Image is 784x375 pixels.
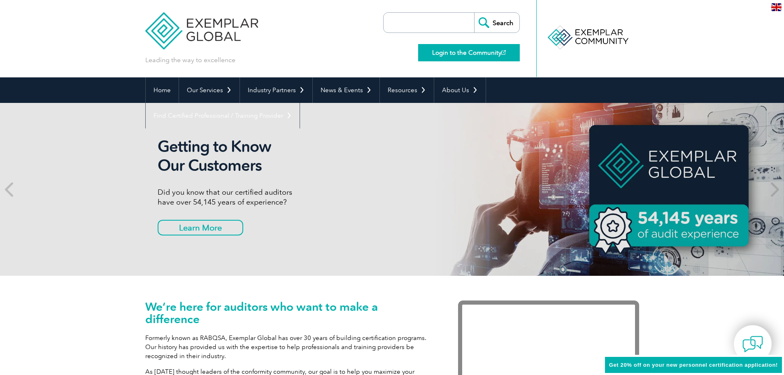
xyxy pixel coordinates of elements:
[145,56,235,65] p: Leading the way to excellence
[474,13,519,33] input: Search
[609,362,778,368] span: Get 20% off on your new personnel certification application!
[158,220,243,235] a: Learn More
[501,50,506,55] img: open_square.png
[145,300,433,325] h1: We’re here for auditors who want to make a difference
[179,77,240,103] a: Our Services
[145,333,433,361] p: Formerly known as RABQSA, Exemplar Global has over 30 years of building certification programs. O...
[742,334,763,354] img: contact-chat.png
[771,3,782,11] img: en
[146,103,300,128] a: Find Certified Professional / Training Provider
[146,77,179,103] a: Home
[240,77,312,103] a: Industry Partners
[313,77,379,103] a: News & Events
[380,77,434,103] a: Resources
[418,44,520,61] a: Login to the Community
[434,77,486,103] a: About Us
[158,137,466,175] h2: Getting to Know Our Customers
[158,187,466,207] p: Did you know that our certified auditors have over 54,145 years of experience?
